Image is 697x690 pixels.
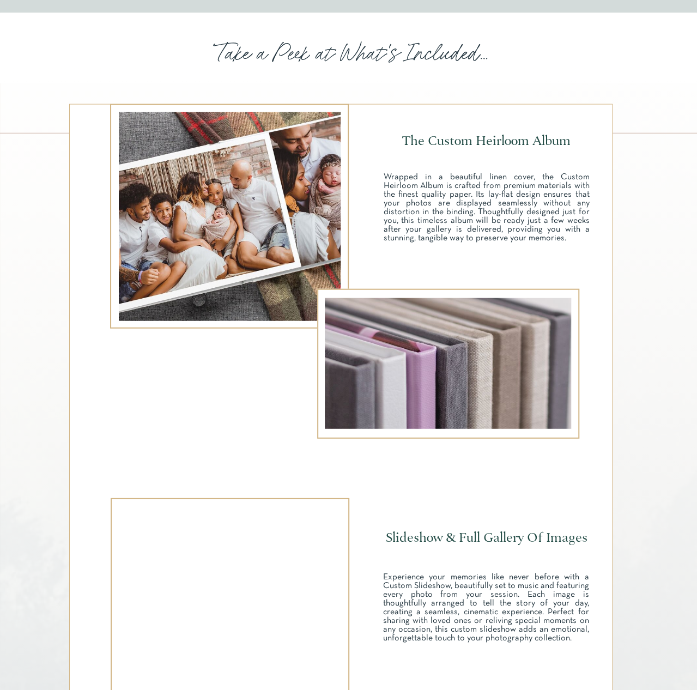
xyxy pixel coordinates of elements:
p: Experience your memories like never before with a Custom Slideshow, beautifully set to music and ... [383,573,589,642]
h2: Slideshow & Full Gallery Of Images [383,530,591,548]
h3: Take a Peek at What's Included... [142,38,563,68]
p: Wrapped in a beautiful linen cover, the Custom Heirloom Album is crafted from premium materials w... [384,173,590,242]
h2: The Custom Heirloom Album [400,134,573,150]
